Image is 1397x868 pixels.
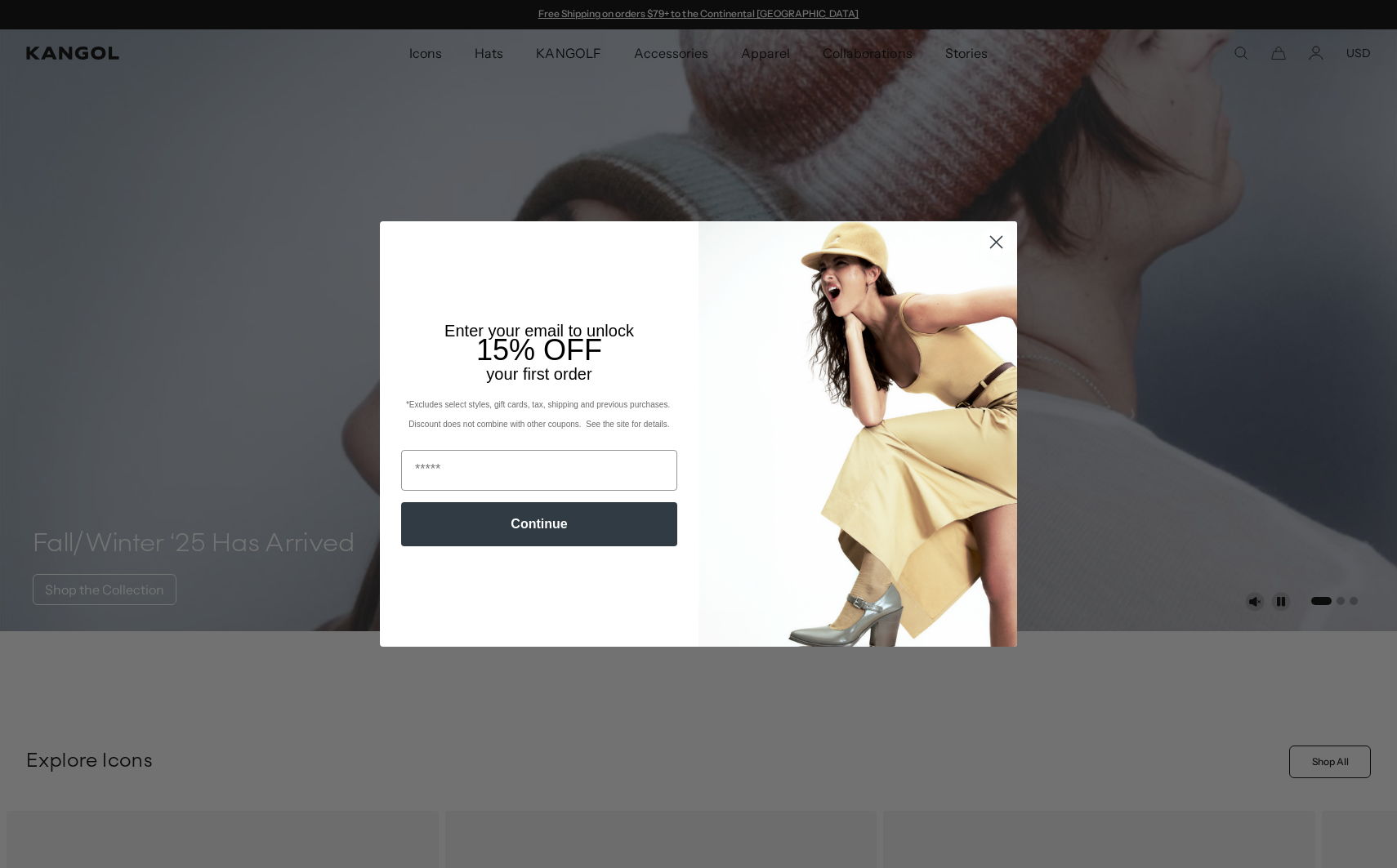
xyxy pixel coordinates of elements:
[444,322,634,340] span: Enter your email to unlock
[401,450,677,491] input: Email
[406,400,672,429] span: *Excludes select styles, gift cards, tax, shipping and previous purchases. Discount does not comb...
[486,365,591,383] span: your first order
[982,228,1011,256] button: Close dialog
[476,333,602,367] span: 15% OFF
[698,221,1017,646] img: 93be19ad-e773-4382-80b9-c9d740c9197f.jpeg
[401,502,677,546] button: Continue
